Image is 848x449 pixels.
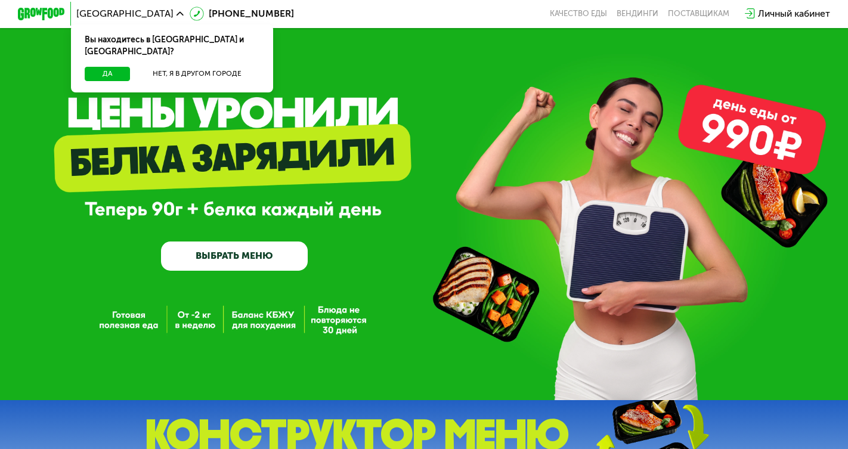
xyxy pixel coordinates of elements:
[550,9,607,18] a: Качество еды
[190,7,294,21] a: [PHONE_NUMBER]
[135,67,259,81] button: Нет, я в другом городе
[71,24,274,67] div: Вы находитесь в [GEOGRAPHIC_DATA] и [GEOGRAPHIC_DATA]?
[76,9,174,18] span: [GEOGRAPHIC_DATA]
[668,9,729,18] div: поставщикам
[85,67,130,81] button: Да
[758,7,830,21] div: Личный кабинет
[161,241,308,271] a: ВЫБРАТЬ МЕНЮ
[617,9,658,18] a: Вендинги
